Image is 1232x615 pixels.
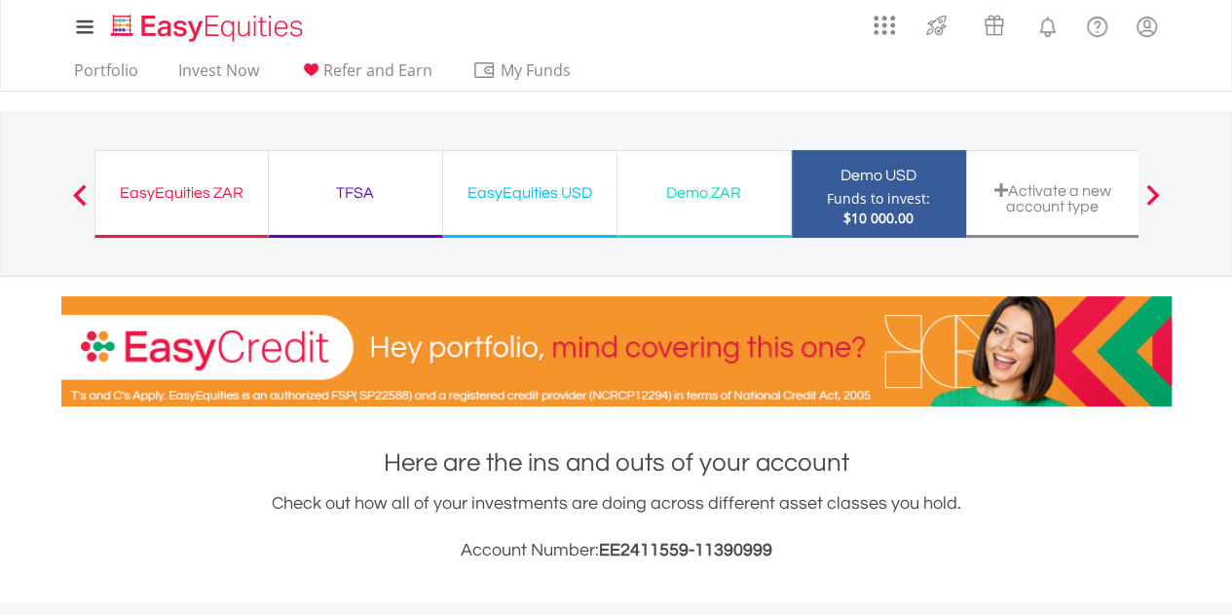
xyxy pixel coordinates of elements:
span: My Funds [472,58,600,83]
div: Check out how all of your investments are doing across different asset classes you hold. [61,490,1172,564]
div: Funds to invest: [827,189,930,209]
a: Home page [103,5,311,44]
span: EE2411559-11390999 [599,541,772,559]
a: Vouchers [965,5,1023,41]
div: Demo ZAR [629,179,779,207]
img: vouchers-v2.svg [978,10,1010,41]
img: EasyEquities_Logo.png [107,12,311,44]
a: Portfolio [66,60,146,91]
h3: Account Number: [61,537,1172,564]
div: Activate a new account type [978,182,1128,214]
img: EasyCredit Promotion Banner [61,296,1172,406]
a: My Profile [1122,5,1172,48]
h1: Here are the ins and outs of your account [61,445,1172,480]
a: Notifications [1023,5,1072,44]
span: Refer and Earn [323,59,432,81]
a: Invest Now [170,60,267,91]
a: Refer and Earn [291,60,440,91]
img: thrive-v2.svg [920,10,952,41]
a: FAQ's and Support [1072,5,1122,44]
span: $10 000.00 [843,209,914,227]
div: TFSA [280,179,430,207]
a: AppsGrid [861,5,908,36]
div: Demo USD [803,162,954,189]
div: EasyEquities ZAR [107,179,256,207]
div: EasyEquities USD [455,179,605,207]
img: grid-menu-icon.svg [874,15,895,36]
